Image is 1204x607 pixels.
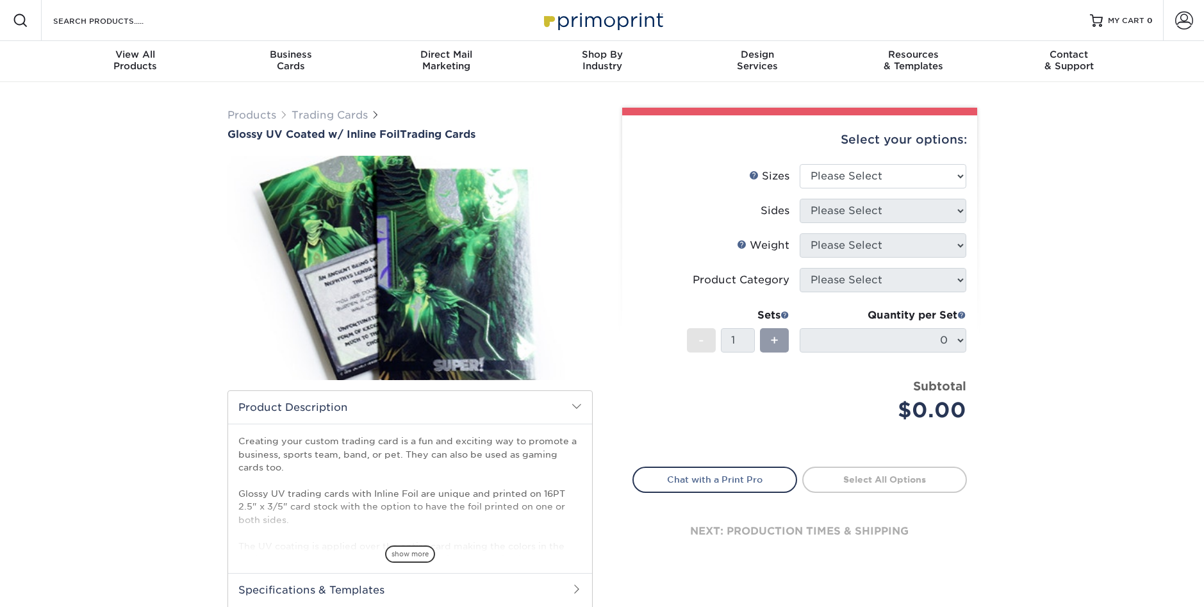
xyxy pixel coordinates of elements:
span: - [698,331,704,350]
div: next: production times & shipping [632,493,967,570]
a: Direct MailMarketing [368,41,524,82]
span: Design [680,49,836,60]
a: View AllProducts [58,41,213,82]
h2: Product Description [228,391,592,424]
div: Sets [687,308,789,323]
span: + [770,331,779,350]
h1: Trading Cards [227,128,593,140]
a: Resources& Templates [836,41,991,82]
a: Chat with a Print Pro [632,467,797,492]
img: Glossy UV Coated w/ Inline Foil 01 [227,142,593,394]
a: Products [227,109,276,121]
p: Creating your custom trading card is a fun and exciting way to promote a business, sports team, b... [238,435,582,578]
span: View All [58,49,213,60]
h2: Specifications & Templates [228,573,592,606]
a: Glossy UV Coated w/ Inline FoilTrading Cards [227,128,593,140]
div: Quantity per Set [800,308,966,323]
a: BusinessCards [213,41,368,82]
div: Cards [213,49,368,72]
div: Industry [524,49,680,72]
img: Primoprint [538,6,666,34]
a: Contact& Support [991,41,1147,82]
div: Product Category [693,272,789,288]
div: Services [680,49,836,72]
input: SEARCH PRODUCTS..... [52,13,177,28]
a: Shop ByIndustry [524,41,680,82]
a: Trading Cards [292,109,368,121]
a: Select All Options [802,467,967,492]
div: Sides [761,203,789,219]
strong: Subtotal [913,379,966,393]
span: Resources [836,49,991,60]
span: Direct Mail [368,49,524,60]
div: Weight [737,238,789,253]
span: Business [213,49,368,60]
span: 0 [1147,16,1153,25]
div: Select your options: [632,115,967,164]
span: MY CART [1108,15,1144,26]
span: Contact [991,49,1147,60]
span: Shop By [524,49,680,60]
div: Marketing [368,49,524,72]
div: & Templates [836,49,991,72]
div: Sizes [749,169,789,184]
span: Glossy UV Coated w/ Inline Foil [227,128,400,140]
div: $0.00 [809,395,966,426]
div: Products [58,49,213,72]
div: & Support [991,49,1147,72]
span: show more [385,545,435,563]
a: DesignServices [680,41,836,82]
